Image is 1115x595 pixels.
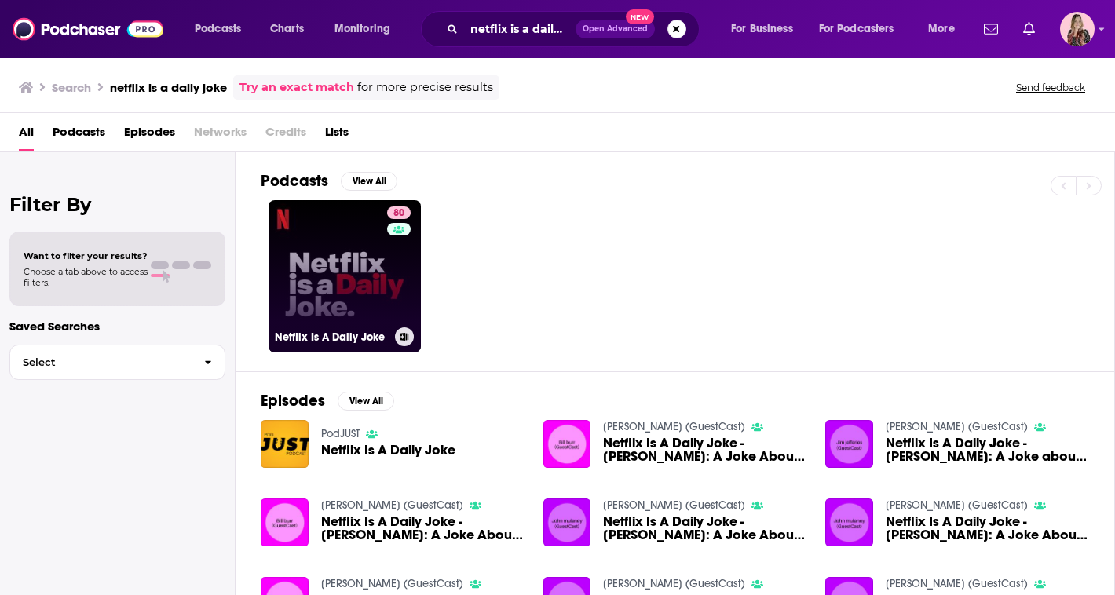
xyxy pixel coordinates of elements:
[1060,12,1095,46] img: User Profile
[334,18,390,40] span: Monitoring
[731,18,793,40] span: For Business
[270,18,304,40] span: Charts
[603,436,806,463] span: Netflix Is A Daily Joke - [PERSON_NAME]: A Joke About Doctors
[603,515,806,542] a: Netflix Is A Daily Joke - John Mulaney: A Joke About Dr. Michael
[324,16,411,42] button: open menu
[261,391,325,411] h2: Episodes
[325,119,349,151] a: Lists
[809,16,917,42] button: open menu
[393,206,404,221] span: 80
[261,171,328,191] h2: Podcasts
[9,319,225,334] p: Saved Searches
[825,498,873,546] img: Netflix Is A Daily Joke - John Mulaney: A Joke About School Assemblies
[9,345,225,380] button: Select
[436,11,715,47] div: Search podcasts, credits, & more...
[886,515,1089,542] span: Netflix Is A Daily Joke - [PERSON_NAME]: A Joke About School Assemblies
[24,250,148,261] span: Want to filter your results?
[261,171,397,191] a: PodcastsView All
[886,436,1089,463] a: Netflix Is A Daily Joke - Jim Jefferies: A Joke about Bachelor Nation
[269,200,421,352] a: 80Netflix Is A Daily Joke
[261,420,309,468] img: Netflix Is A Daily Joke
[341,172,397,191] button: View All
[184,16,261,42] button: open menu
[576,20,655,38] button: Open AdvancedNew
[10,357,192,367] span: Select
[978,16,1004,42] a: Show notifications dropdown
[239,78,354,97] a: Try an exact match
[1011,81,1090,94] button: Send feedback
[819,18,894,40] span: For Podcasters
[53,119,105,151] a: Podcasts
[603,515,806,542] span: Netflix Is A Daily Joke - [PERSON_NAME]: A Joke About [PERSON_NAME]
[321,498,463,512] a: Bill burr (GuestCast)
[886,436,1089,463] span: Netflix Is A Daily Joke - [PERSON_NAME]: A Joke about Bachelor Nation
[321,515,525,542] a: Netflix Is A Daily Joke - Bill Burr: A Joke About Trying to Cancel Dead Men
[19,119,34,151] a: All
[543,498,591,546] img: Netflix Is A Daily Joke - John Mulaney: A Joke About Dr. Michael
[543,420,591,468] img: Netflix Is A Daily Joke - Bill Burr: A Joke About Doctors
[321,444,455,457] a: Netflix Is A Daily Joke
[338,392,394,411] button: View All
[825,420,873,468] img: Netflix Is A Daily Joke - Jim Jefferies: A Joke about Bachelor Nation
[603,498,745,512] a: John mulaney (GuestCast)
[1017,16,1041,42] a: Show notifications dropdown
[52,80,91,95] h3: Search
[321,515,525,542] span: Netflix Is A Daily Joke - [PERSON_NAME]: A Joke About Trying to Cancel Dead Men
[603,577,745,590] a: John mulaney (GuestCast)
[1060,12,1095,46] span: Logged in as ericabrady
[583,25,648,33] span: Open Advanced
[464,16,576,42] input: Search podcasts, credits, & more...
[357,78,493,97] span: for more precise results
[626,9,654,24] span: New
[321,427,360,440] a: PodJUST
[195,18,241,40] span: Podcasts
[13,14,163,44] img: Podchaser - Follow, Share and Rate Podcasts
[260,16,313,42] a: Charts
[9,193,225,216] h2: Filter By
[24,266,148,288] span: Choose a tab above to access filters.
[110,80,227,95] h3: netflix is a daily joke
[917,16,974,42] button: open menu
[1060,12,1095,46] button: Show profile menu
[261,391,394,411] a: EpisodesView All
[720,16,813,42] button: open menu
[124,119,175,151] a: Episodes
[261,498,309,546] img: Netflix Is A Daily Joke - Bill Burr: A Joke About Trying to Cancel Dead Men
[265,119,306,151] span: Credits
[603,420,745,433] a: Bill burr (GuestCast)
[928,18,955,40] span: More
[194,119,247,151] span: Networks
[886,515,1089,542] a: Netflix Is A Daily Joke - John Mulaney: A Joke About School Assemblies
[275,330,389,344] h3: Netflix Is A Daily Joke
[886,498,1028,512] a: John mulaney (GuestCast)
[886,577,1028,590] a: John mulaney (GuestCast)
[387,206,411,219] a: 80
[321,577,463,590] a: Bill burr (GuestCast)
[886,420,1028,433] a: Jim jefferies (GuestCast)
[603,436,806,463] a: Netflix Is A Daily Joke - Bill Burr: A Joke About Doctors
